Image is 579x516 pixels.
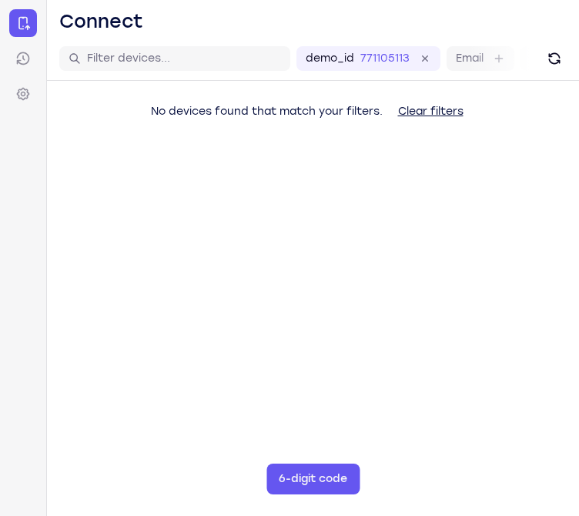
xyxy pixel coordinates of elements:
[9,9,37,37] a: Connect
[542,46,567,71] button: Refresh
[87,51,281,66] input: Filter devices...
[306,51,354,66] label: demo_id
[9,45,37,72] a: Sessions
[456,51,484,66] label: Email
[151,105,383,118] span: No devices found that match your filters.
[266,464,360,494] button: 6-digit code
[9,80,37,108] a: Settings
[386,96,476,127] button: Clear filters
[59,9,143,34] h1: Connect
